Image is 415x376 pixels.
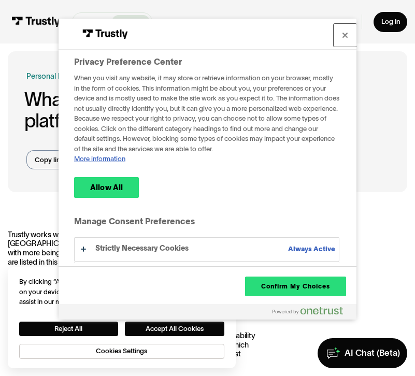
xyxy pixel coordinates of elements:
h2: Privacy Preference Center [74,55,339,68]
div: When you visit any website, it may store or retrieve information on your browser, mostly in the f... [74,73,339,164]
button: Reject All [19,322,119,336]
img: Powered by OneTrust Opens in a new Tab [273,307,343,315]
div: By clicking “Accept All Cookies”, you agree to the storing of cookies on your device to enhance s... [19,277,224,307]
button: Allow All [74,177,139,198]
p: Trustly works with most banks and financial institutions in the [GEOGRAPHIC_DATA] and more than 1... [8,230,262,267]
a: Copy link to clipboard [26,150,120,170]
div: Log in [381,18,400,26]
div: Privacy Preference Center [59,19,356,320]
div: Trustly Logo [74,24,136,45]
a: Personal [112,15,150,29]
a: Log in [374,12,407,32]
h3: Manage Consent Preferences [74,216,339,232]
div: AI Chat (Beta) [345,348,400,358]
a: AI Chat (Beta) [318,338,407,369]
a: Help [336,18,350,26]
div: Cookie banner [8,267,236,368]
p: Personal [118,17,144,27]
button: Confirm My Choices [245,277,346,296]
div: Preference center [59,19,356,320]
div: Privacy [19,277,224,359]
button: Close [334,24,356,47]
a: Business [75,15,112,29]
button: Accept All Cookies [125,322,224,336]
div: Copy link to clipboard [35,155,103,165]
a: More information about your privacy, opens in a new tab [74,155,125,163]
button: Cookies Settings [19,344,224,359]
a: Powered by OneTrust Opens in a new Tab [273,307,351,320]
img: Trustly Logo [11,17,61,27]
h1: What banks are available on the Trustly platform? [24,89,388,131]
p: Business [80,17,106,27]
a: Personal Help Center [26,70,98,82]
img: Trustly Logo [77,24,134,45]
